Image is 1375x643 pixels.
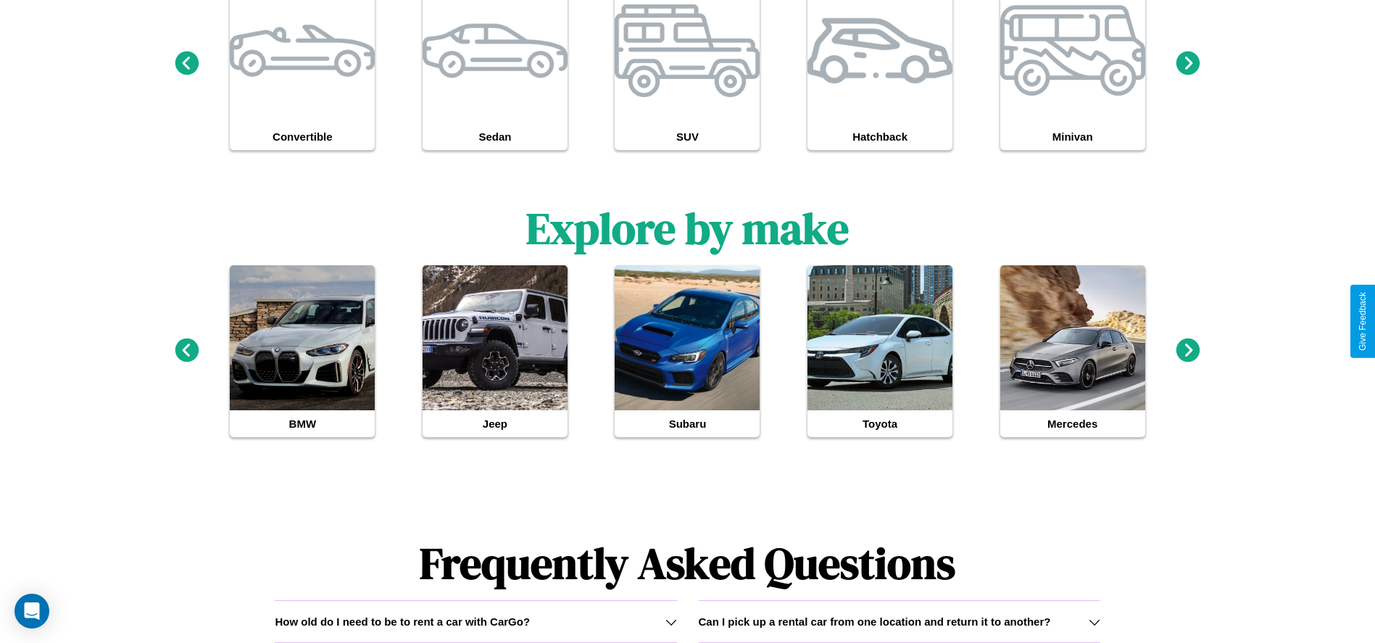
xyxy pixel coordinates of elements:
[526,199,849,258] h1: Explore by make
[423,410,568,437] h4: Jeep
[699,615,1051,628] h3: Can I pick up a rental car from one location and return it to another?
[230,410,375,437] h4: BMW
[615,123,760,150] h4: SUV
[1358,292,1368,351] div: Give Feedback
[807,123,952,150] h4: Hatchback
[423,123,568,150] h4: Sedan
[230,123,375,150] h4: Convertible
[1000,410,1145,437] h4: Mercedes
[615,410,760,437] h4: Subaru
[275,526,1100,600] h1: Frequently Asked Questions
[807,410,952,437] h4: Toyota
[1000,123,1145,150] h4: Minivan
[14,594,49,629] div: Open Intercom Messenger
[275,615,530,628] h3: How old do I need to be to rent a car with CarGo?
